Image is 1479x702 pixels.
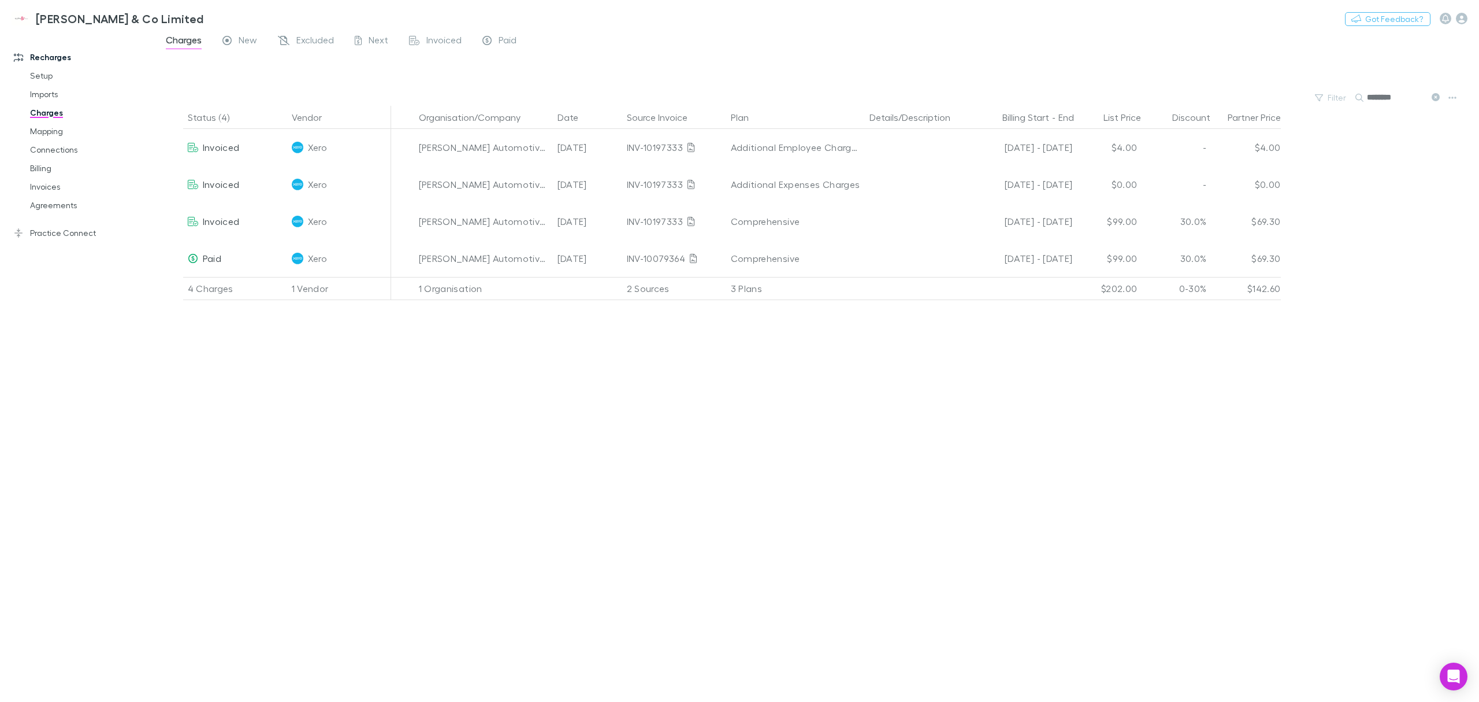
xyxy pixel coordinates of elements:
div: $69.30 [1212,240,1281,277]
h3: [PERSON_NAME] & Co Limited [36,12,204,25]
span: Xero [308,129,327,166]
div: $0.00 [1073,166,1142,203]
img: Xero's Logo [292,253,303,264]
a: Invoices [18,178,165,196]
div: 30.0% [1142,203,1212,240]
button: Details/Description [869,106,964,129]
div: [DATE] - [DATE] [973,129,1073,166]
button: Date [558,106,592,129]
span: Xero [308,240,327,277]
div: 2 Sources [622,277,726,300]
div: $99.00 [1073,240,1142,277]
div: 1 Organisation [414,277,553,300]
div: [PERSON_NAME] Automotive Limited [419,166,548,203]
div: INV-10197333 [627,203,722,240]
a: Agreements [18,196,165,215]
div: $4.00 [1073,129,1142,166]
a: Connections [18,141,165,159]
div: INV-10197333 [627,166,722,203]
div: - [1142,166,1212,203]
div: [DATE] [553,166,622,203]
div: 1 Vendor [287,277,391,300]
a: Imports [18,85,165,104]
div: INV-10197333 [627,129,722,166]
span: Xero [308,203,327,240]
img: Xero's Logo [292,142,303,153]
div: $142.60 [1212,277,1281,300]
div: 30.0% [1142,240,1212,277]
a: Billing [18,159,165,178]
div: 4 Charges [183,277,287,300]
div: [DATE] - [DATE] [973,240,1073,277]
div: - [1142,129,1212,166]
a: [PERSON_NAME] & Co Limited [5,5,211,32]
div: 0-30% [1142,277,1212,300]
div: $4.00 [1212,129,1281,166]
div: [PERSON_NAME] Automotive Limited [419,240,548,277]
div: 3 Plans [726,277,865,300]
button: End [1058,106,1074,129]
div: [DATE] [553,203,622,240]
div: $202.00 [1073,277,1142,300]
button: Plan [731,106,763,129]
div: Open Intercom Messenger [1440,663,1467,690]
span: Invoiced [203,179,240,190]
span: Excluded [296,34,334,49]
div: $69.30 [1212,203,1281,240]
div: Additional Employee Charges [731,129,860,166]
div: INV-10079364 [627,240,722,277]
a: Setup [18,66,165,85]
button: List Price [1103,106,1155,129]
a: Practice Connect [2,224,165,242]
img: Epplett & Co Limited's Logo [12,12,31,25]
div: [PERSON_NAME] Automotive Limited [419,129,548,166]
div: $0.00 [1212,166,1281,203]
div: [PERSON_NAME] Automotive Limited [419,203,548,240]
div: [DATE] [553,129,622,166]
button: Organisation/Company [419,106,534,129]
span: Invoiced [203,142,240,153]
img: Xero's Logo [292,216,303,227]
button: Billing Start [1002,106,1049,129]
span: Charges [166,34,202,49]
button: Source Invoice [627,106,701,129]
span: Paid [499,34,516,49]
button: Filter [1309,91,1353,105]
button: Got Feedback? [1345,12,1430,26]
div: [DATE] - [DATE] [973,166,1073,203]
span: Xero [308,166,327,203]
button: Status (4) [188,106,243,129]
a: Recharges [2,48,165,66]
div: Comprehensive [731,203,860,240]
span: New [239,34,257,49]
button: Discount [1172,106,1224,129]
a: Mapping [18,122,165,141]
img: Xero's Logo [292,179,303,190]
button: Vendor [292,106,336,129]
a: Charges [18,104,165,122]
div: Additional Expenses Charges [731,166,860,203]
span: Invoiced [203,216,240,227]
div: Comprehensive [731,240,860,277]
button: Partner Price [1228,106,1295,129]
div: [DATE] [553,240,622,277]
div: [DATE] - [DATE] [973,203,1073,240]
span: Invoiced [426,34,462,49]
span: Next [369,34,388,49]
div: - [973,106,1086,129]
div: $99.00 [1073,203,1142,240]
span: Paid [203,253,221,264]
